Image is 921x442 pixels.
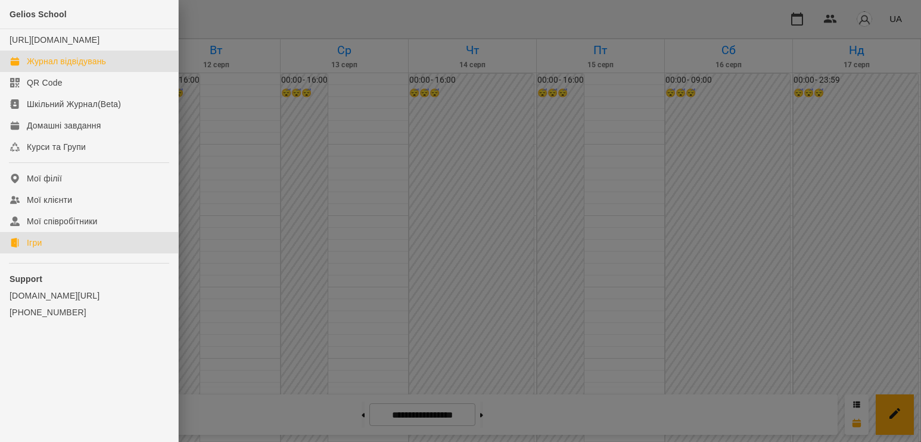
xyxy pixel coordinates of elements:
[27,237,42,249] div: Ігри
[27,194,72,206] div: Мої клієнти
[27,55,106,67] div: Журнал відвідувань
[10,290,169,302] a: [DOMAIN_NAME][URL]
[10,10,67,19] span: Gelios School
[27,77,63,89] div: QR Code
[27,98,121,110] div: Шкільний Журнал(Beta)
[27,173,62,184] div: Мої філії
[10,306,169,318] a: [PHONE_NUMBER]
[27,215,98,227] div: Мої співробітники
[10,35,99,45] a: [URL][DOMAIN_NAME]
[27,141,86,153] div: Курси та Групи
[27,120,101,131] div: Домашні завдання
[10,273,169,285] p: Support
